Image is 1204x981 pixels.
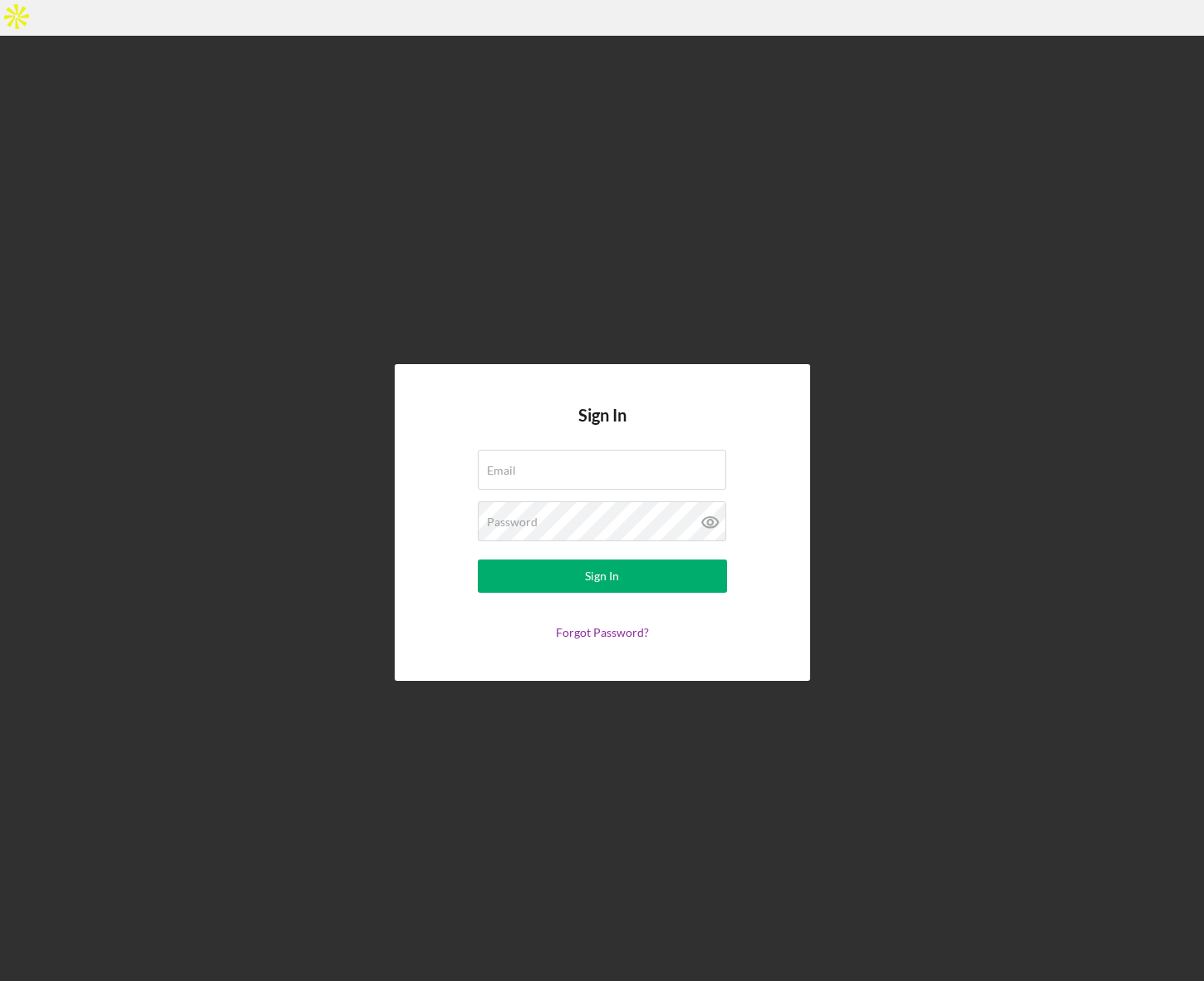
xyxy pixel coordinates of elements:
a: Forgot Password? [556,625,649,639]
button: Sign In [478,560,727,593]
div: Sign In [585,560,619,593]
label: Password [487,515,538,529]
label: Email [487,464,516,477]
h4: Sign In [578,406,627,450]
